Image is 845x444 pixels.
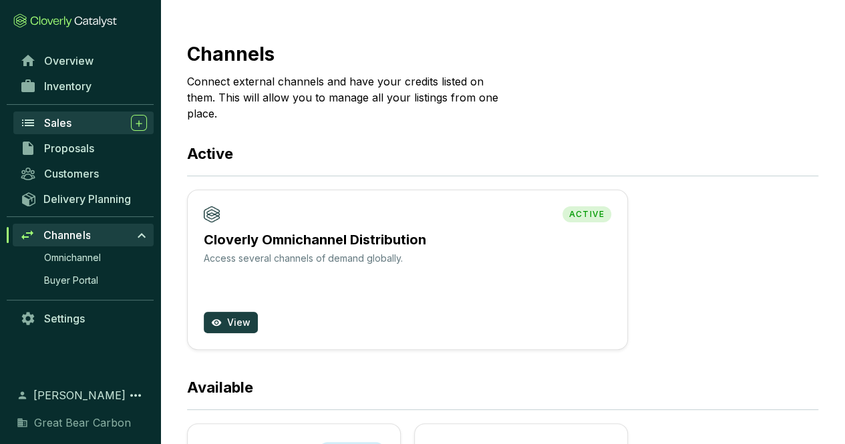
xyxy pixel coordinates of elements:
[43,228,90,242] span: Channels
[13,49,154,72] a: Overview
[204,252,611,265] p: Access several channels of demand globally.
[204,312,258,333] button: View
[187,73,503,122] p: Connect external channels and have your credits listed on them. This will allow you to manage all...
[34,415,131,431] span: Great Bear Carbon
[13,307,154,330] a: Settings
[33,387,126,403] span: [PERSON_NAME]
[187,379,267,396] h2: Available
[44,167,99,180] span: Customers
[13,75,154,97] a: Inventory
[204,230,611,249] h4: Cloverly Omnichannel Distribution
[13,188,154,210] a: Delivery Planning
[13,224,154,246] a: Channels
[187,40,275,68] h2: Channels
[13,137,154,160] a: Proposals
[44,274,98,287] span: Buyer Portal
[227,316,250,329] span: View
[44,79,92,93] span: Inventory
[44,54,94,67] span: Overview
[43,192,131,206] span: Delivery Planning
[44,116,71,130] span: Sales
[13,162,154,185] a: Customers
[204,206,220,222] img: Cloverly Omnichannel Distribution
[37,270,154,290] a: Buyer Portal
[44,142,94,155] span: Proposals
[44,251,101,264] span: Omnichannel
[562,206,611,222] span: ACTIVE
[37,248,154,268] a: Omnichannel
[13,112,154,134] a: Sales
[44,312,85,325] span: Settings
[187,145,246,162] h2: Active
